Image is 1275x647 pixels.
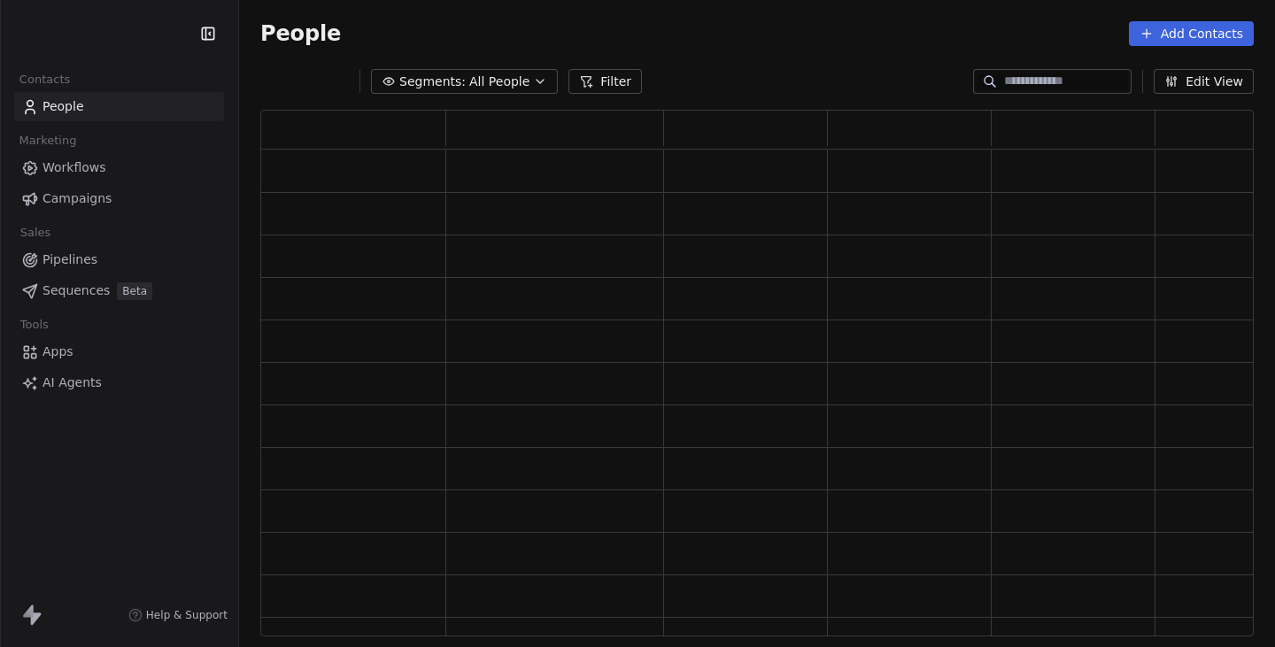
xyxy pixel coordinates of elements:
a: Workflows [14,153,224,182]
span: Tools [12,312,56,338]
span: Apps [42,343,73,361]
span: Sequences [42,281,110,300]
a: Pipelines [14,245,224,274]
a: Help & Support [128,608,228,622]
button: Add Contacts [1129,21,1254,46]
span: Marketing [12,127,84,154]
a: Campaigns [14,184,224,213]
span: People [42,97,84,116]
a: AI Agents [14,368,224,397]
span: Sales [12,220,58,246]
span: Pipelines [42,250,97,269]
a: People [14,92,224,121]
span: People [260,20,341,47]
span: Contacts [12,66,78,93]
a: SequencesBeta [14,276,224,305]
span: Beta [117,282,152,300]
span: Workflows [42,158,106,177]
span: AI Agents [42,374,102,392]
span: Campaigns [42,189,112,208]
button: Filter [568,69,642,94]
span: Segments: [399,73,466,91]
span: All People [469,73,529,91]
a: Apps [14,337,224,366]
span: Help & Support [146,608,228,622]
button: Edit View [1154,69,1254,94]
